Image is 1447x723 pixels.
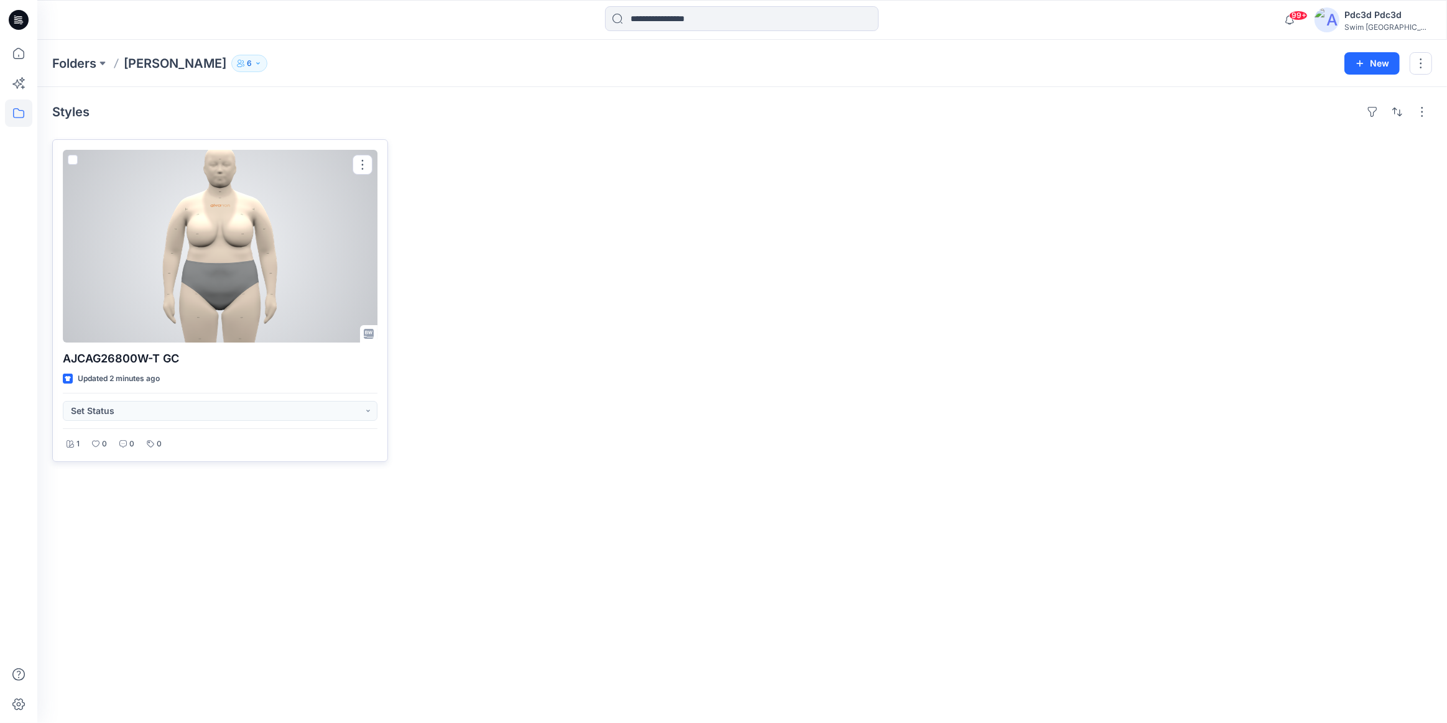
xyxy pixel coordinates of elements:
[52,104,90,119] h4: Styles
[1344,52,1400,75] button: New
[1344,7,1431,22] div: Pdc3d Pdc3d
[63,150,377,343] a: AJCAG26800W-T GC
[1289,11,1308,21] span: 99+
[231,55,267,72] button: 6
[78,372,160,385] p: Updated 2 minutes ago
[1344,22,1431,32] div: Swim [GEOGRAPHIC_DATA]
[247,57,252,70] p: 6
[102,438,107,451] p: 0
[76,438,80,451] p: 1
[1315,7,1339,32] img: avatar
[157,438,162,451] p: 0
[52,55,96,72] a: Folders
[63,350,377,367] p: AJCAG26800W-T GC
[124,55,226,72] p: [PERSON_NAME]
[129,438,134,451] p: 0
